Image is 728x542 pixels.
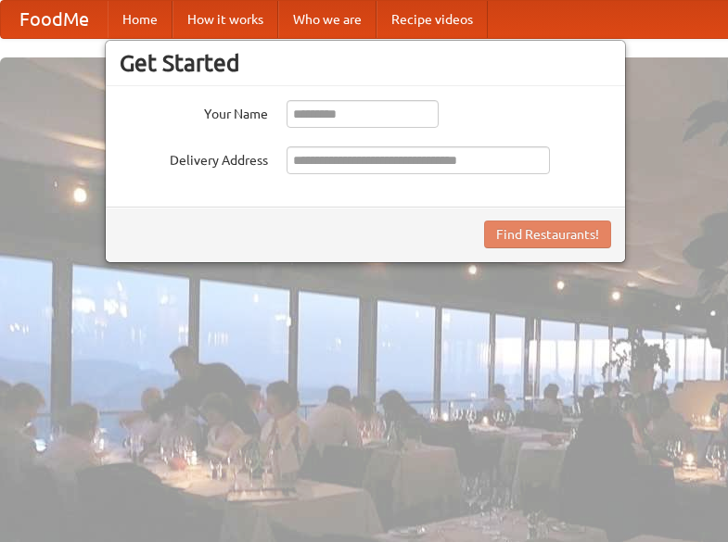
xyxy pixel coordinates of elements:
[377,1,488,38] a: Recipe videos
[484,221,611,248] button: Find Restaurants!
[278,1,377,38] a: Who we are
[172,1,278,38] a: How it works
[108,1,172,38] a: Home
[1,1,108,38] a: FoodMe
[120,146,268,170] label: Delivery Address
[120,100,268,123] label: Your Name
[120,49,611,77] h3: Get Started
